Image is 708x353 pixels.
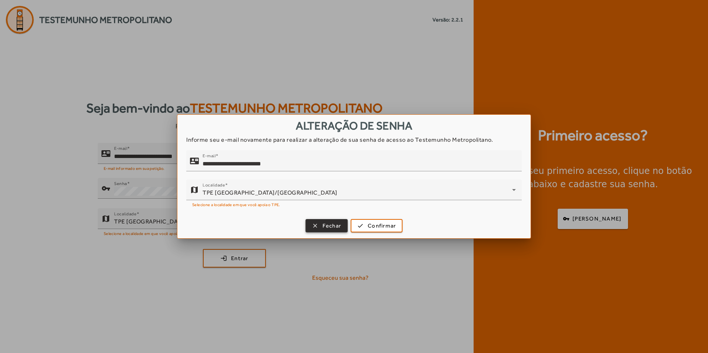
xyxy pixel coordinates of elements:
span: TPE [GEOGRAPHIC_DATA]/[GEOGRAPHIC_DATA] [203,189,337,196]
h3: Alteração de senha [177,115,531,135]
mat-label: E-mail [203,153,216,158]
span: Fechar [323,222,341,230]
mat-icon: contact_mail [190,157,199,165]
span: Confirmar [368,222,396,230]
mat-icon: map [190,185,199,194]
mat-hint: Selecione a localidade em que você apoia o TPE. [192,200,280,208]
mat-label: Localidade [203,182,225,188]
button: Fechar [305,219,348,232]
button: Confirmar [351,219,403,232]
p: Informe seu e-mail novamente para realizar a alteração de sua senha de acesso ao Testemunho Metro... [186,135,522,144]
